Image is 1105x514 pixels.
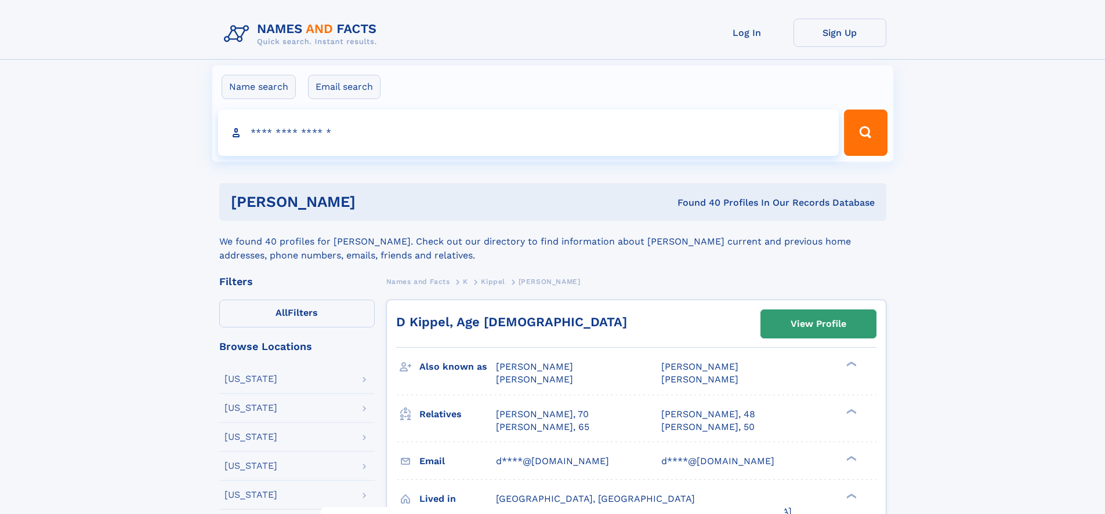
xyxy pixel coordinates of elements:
[761,310,876,338] a: View Profile
[701,19,794,47] a: Log In
[419,357,496,377] h3: Also known as
[496,421,589,433] a: [PERSON_NAME], 65
[661,361,738,372] span: [PERSON_NAME]
[224,490,277,500] div: [US_STATE]
[224,374,277,384] div: [US_STATE]
[396,315,627,329] a: D Kippel, Age [DEMOGRAPHIC_DATA]
[496,374,573,385] span: [PERSON_NAME]
[218,110,839,156] input: search input
[308,75,381,99] label: Email search
[231,195,517,209] h1: [PERSON_NAME]
[419,404,496,424] h3: Relatives
[219,341,375,352] div: Browse Locations
[419,451,496,471] h3: Email
[519,278,581,286] span: [PERSON_NAME]
[791,311,846,337] div: View Profile
[661,421,755,433] a: [PERSON_NAME], 50
[661,408,755,421] a: [PERSON_NAME], 48
[496,361,573,372] span: [PERSON_NAME]
[224,432,277,442] div: [US_STATE]
[386,274,450,289] a: Names and Facts
[222,75,296,99] label: Name search
[481,278,505,286] span: Kippel
[496,408,589,421] a: [PERSON_NAME], 70
[276,307,288,318] span: All
[843,407,857,415] div: ❯
[463,278,468,286] span: K
[661,374,738,385] span: [PERSON_NAME]
[843,454,857,462] div: ❯
[224,403,277,413] div: [US_STATE]
[219,276,375,287] div: Filters
[224,461,277,471] div: [US_STATE]
[844,110,887,156] button: Search Button
[843,360,857,368] div: ❯
[219,300,375,327] label: Filters
[219,221,886,263] div: We found 40 profiles for [PERSON_NAME]. Check out our directory to find information about [PERSON...
[219,19,386,50] img: Logo Names and Facts
[516,196,875,209] div: Found 40 Profiles In Our Records Database
[496,493,695,504] span: [GEOGRAPHIC_DATA], [GEOGRAPHIC_DATA]
[463,274,468,289] a: K
[481,274,505,289] a: Kippel
[419,489,496,509] h3: Lived in
[843,492,857,500] div: ❯
[794,19,886,47] a: Sign Up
